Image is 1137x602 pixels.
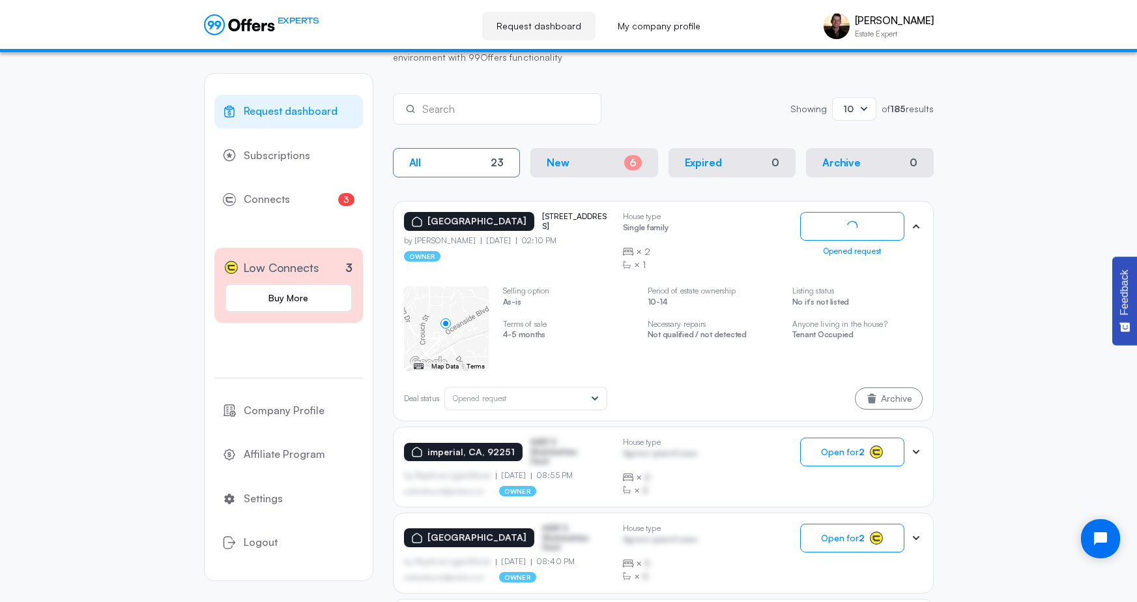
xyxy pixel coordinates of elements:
[503,330,633,342] p: 4-5 months
[499,572,536,582] p: owner
[642,484,648,497] span: B
[427,216,526,227] p: [GEOGRAPHIC_DATA]
[623,223,669,235] p: Single family
[393,148,521,177] button: All23
[648,286,778,295] p: Period of estate ownership
[859,532,865,543] strong: 2
[482,12,596,40] a: Request dashboard
[855,387,923,410] button: Archive
[623,484,698,497] div: ×
[648,297,778,310] p: 10-14
[481,236,516,245] p: [DATE]
[644,245,650,258] span: 2
[244,490,283,507] span: Settings
[623,524,698,533] p: House type
[530,438,596,466] p: ASDF S Sfasfdasfdas Dasd
[623,212,669,221] p: House type
[644,557,650,570] span: B
[243,258,319,277] span: Low Connects
[345,259,353,277] p: 3
[516,236,556,245] p: 02:10 PM
[800,247,904,256] div: Opened request
[792,297,923,310] p: No it's not listed
[644,471,650,484] span: B
[648,330,778,342] p: Not qualified / not detected
[225,284,353,312] a: Buy More
[623,570,698,583] div: ×
[642,570,648,583] span: B
[623,438,698,447] p: House type
[214,183,363,217] a: Connects3
[1119,269,1130,315] span: Feedback
[244,191,290,208] span: Connects
[623,245,669,258] div: ×
[648,286,778,353] swiper-slide: 3 / 4
[404,286,489,371] swiper-slide: 1 / 4
[427,532,526,543] p: [GEOGRAPHIC_DATA]
[404,251,441,262] p: owner
[278,14,319,27] span: EXPERTS
[910,157,917,169] div: 0
[503,286,633,295] p: Selling option
[822,157,861,169] p: Archive
[404,236,482,245] p: by [PERSON_NAME]
[792,330,923,342] p: Tenant Occupied
[530,148,658,177] button: New6
[669,148,796,177] button: Expired0
[214,438,363,472] a: Affiliate Program
[648,320,778,329] p: Necessary repairs
[496,471,531,480] p: [DATE]
[800,438,904,466] button: Open for2
[824,13,850,39] img: Aris Anagnos
[491,157,504,169] div: 23
[503,320,633,329] p: Terms of sale
[204,14,319,35] a: EXPERTS
[623,258,669,271] div: ×
[503,286,633,353] swiper-slide: 2 / 4
[1112,256,1137,345] button: Feedback - Show survey
[499,486,536,496] p: owner
[531,557,575,566] p: 08:40 PM
[214,394,363,428] a: Company Profile
[404,487,484,495] p: asdfasdfasasfd@asdfasd.asf
[855,14,934,27] p: [PERSON_NAME]
[214,482,363,516] a: Settings
[214,139,363,173] a: Subscriptions
[623,535,698,547] p: Agrwsv qwervf oiuns
[800,524,904,552] button: Open for2
[882,104,934,113] p: of results
[214,526,363,560] button: Logout
[623,449,698,461] p: Agrwsv qwervf oiuns
[338,193,354,206] span: 3
[821,533,865,543] span: Open for
[404,471,497,480] p: by Afgdsrwe Ljgjkdfsbvas
[503,297,633,310] p: As-is
[409,157,422,169] p: All
[881,394,912,403] span: Archive
[244,402,324,419] span: Company Profile
[623,471,698,484] div: ×
[603,12,715,40] a: My company profile
[890,103,906,114] strong: 185
[393,37,650,70] p: Connect your CRM and extend your usual work environment with 99Offers functionality
[624,155,642,170] div: 6
[404,557,497,566] p: by Afgdsrwe Ljgjkdfsbvas
[792,286,923,295] p: Listing status
[453,393,507,403] span: Opened request
[821,447,865,457] span: Open for
[404,573,484,581] p: asdfasdfasasfd@asdfasd.asf
[806,148,934,177] button: Archive0
[855,30,934,38] p: Estate Expert
[427,447,515,458] p: imperial, CA, 92251
[542,524,607,552] p: ASDF S Sfasfdasfdas Dasd
[843,103,854,114] span: 10
[244,103,338,120] span: Request dashboard
[792,320,923,329] p: Anyone living in the house?
[496,557,531,566] p: [DATE]
[1070,508,1131,569] iframe: Tidio Chat
[792,286,923,353] swiper-slide: 4 / 4
[244,147,310,164] span: Subscriptions
[244,534,278,551] span: Logout
[542,212,607,231] p: [STREET_ADDRESS]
